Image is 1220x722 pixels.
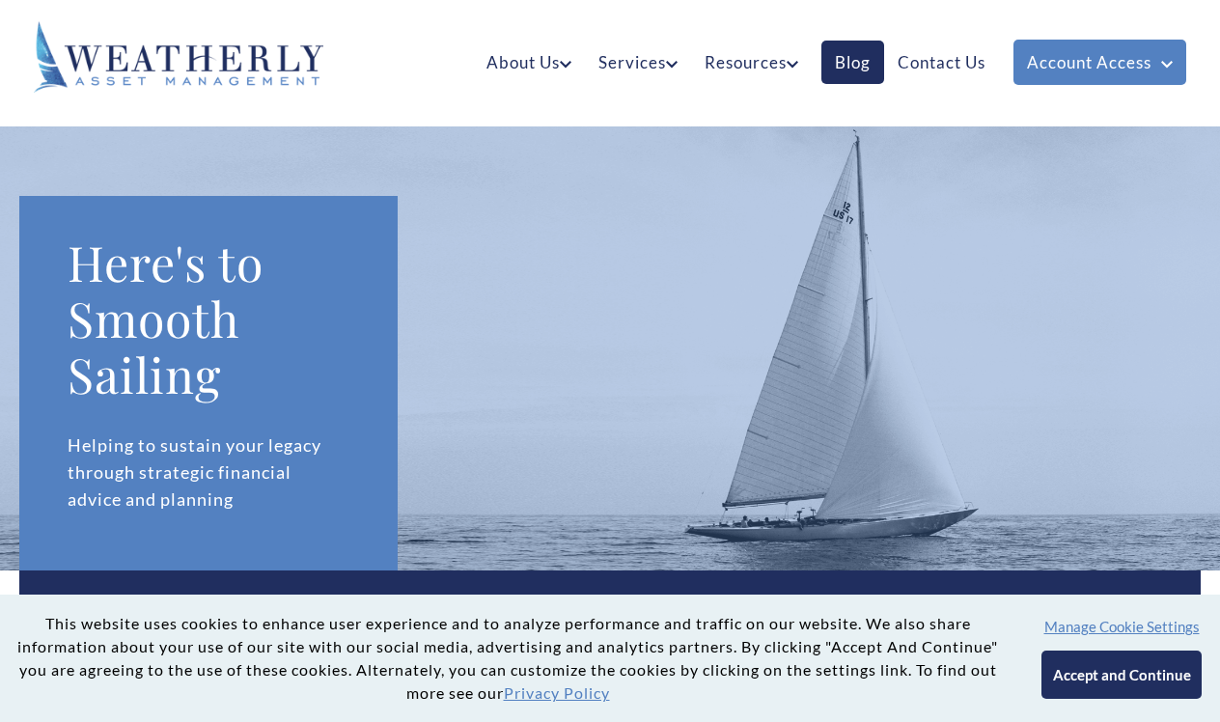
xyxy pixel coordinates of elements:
button: Accept and Continue [1041,651,1201,699]
a: About Us [473,41,585,84]
p: This website uses cookies to enhance user experience and to analyze performance and traffic on ou... [15,612,1000,705]
h1: Here's to Smooth Sailing [68,235,349,403]
button: Manage Cookie Settings [1044,618,1200,635]
img: Weatherly [34,21,323,93]
a: Services [585,41,691,84]
a: Blog [821,41,884,84]
a: Account Access [1013,40,1186,85]
a: Resources [691,41,812,84]
a: Contact Us [884,41,999,84]
p: Helping to sustain your legacy through strategic financial advice and planning [68,431,349,513]
a: Privacy Policy [504,683,610,702]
